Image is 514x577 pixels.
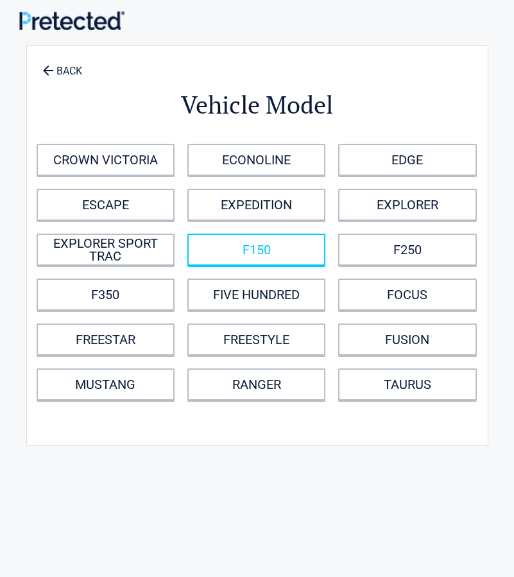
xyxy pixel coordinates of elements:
img: Main Logo [19,11,124,30]
a: FUSION [338,323,476,356]
a: BACK [40,54,85,76]
a: TAURUS [338,368,476,400]
a: F250 [338,234,476,266]
a: RANGER [187,368,325,400]
a: EXPEDITION [187,189,325,221]
h2: Vehicle Model [33,89,481,121]
a: FREESTAR [37,323,175,356]
a: FIVE HUNDRED [187,279,325,311]
a: EDGE [338,144,476,176]
a: FOCUS [338,279,476,311]
a: FREESTYLE [187,323,325,356]
a: MUSTANG [37,368,175,400]
a: ECONOLINE [187,144,325,176]
a: F150 [187,234,325,266]
a: EXPLORER SPORT TRAC [37,234,175,266]
a: CROWN VICTORIA [37,144,175,176]
a: F350 [37,279,175,311]
a: EXPLORER [338,189,476,221]
a: ESCAPE [37,189,175,221]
